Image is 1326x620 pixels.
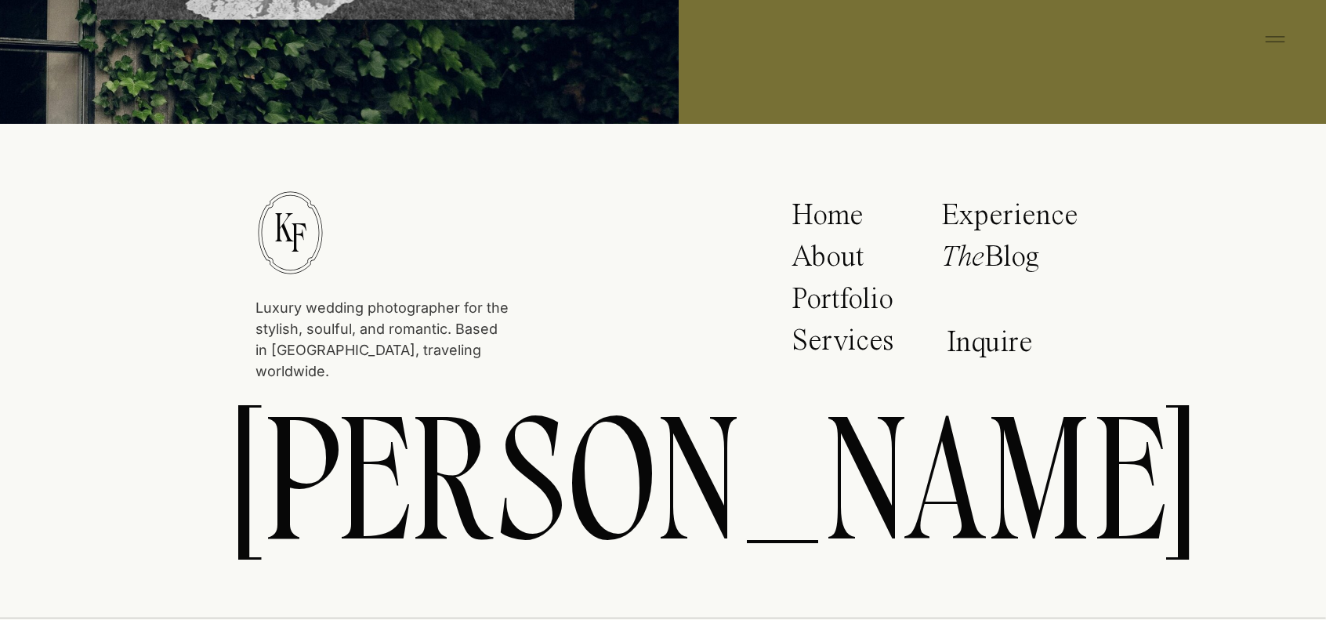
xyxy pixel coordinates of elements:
p: F [280,218,317,253]
h2: AN ARTFUL APPROACH YOUR MOST CHERISHED MOMENTS [326,166,1000,472]
p: K [274,208,293,243]
i: for [706,243,779,310]
a: [PERSON_NAME] [231,389,1095,574]
a: TheBlog [941,242,1069,281]
a: Home [792,201,874,240]
i: The [941,243,984,273]
p: Blog [941,242,1069,281]
a: Inquire [947,328,1042,364]
a: About [792,242,884,281]
a: Experience [941,201,1078,235]
p: Luxury wedding photographer for the stylish, soulful, and romantic. Based in [GEOGRAPHIC_DATA], t... [255,297,509,365]
a: Portfolio [792,285,904,324]
a: Services [792,326,900,365]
